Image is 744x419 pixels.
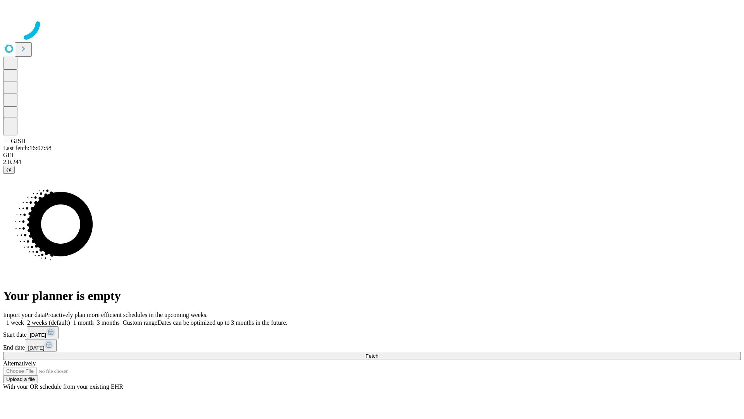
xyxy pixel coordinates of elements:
[3,152,741,159] div: GEI
[73,319,94,326] span: 1 month
[3,312,45,318] span: Import your data
[3,326,741,339] div: Start date
[27,319,70,326] span: 2 weeks (default)
[25,339,57,352] button: [DATE]
[157,319,287,326] span: Dates can be optimized up to 3 months in the future.
[28,345,44,351] span: [DATE]
[3,289,741,303] h1: Your planner is empty
[3,352,741,360] button: Fetch
[30,332,46,338] span: [DATE]
[3,360,36,367] span: Alternatively
[3,383,123,390] span: With your OR schedule from your existing EHR
[6,319,24,326] span: 1 week
[365,353,378,359] span: Fetch
[123,319,157,326] span: Custom range
[45,312,208,318] span: Proactively plan more efficient schedules in the upcoming weeks.
[11,138,26,144] span: GJSH
[3,339,741,352] div: End date
[6,167,12,173] span: @
[27,326,59,339] button: [DATE]
[3,159,741,166] div: 2.0.241
[97,319,120,326] span: 3 months
[3,375,38,383] button: Upload a file
[3,145,52,151] span: Last fetch: 16:07:58
[3,166,15,174] button: @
